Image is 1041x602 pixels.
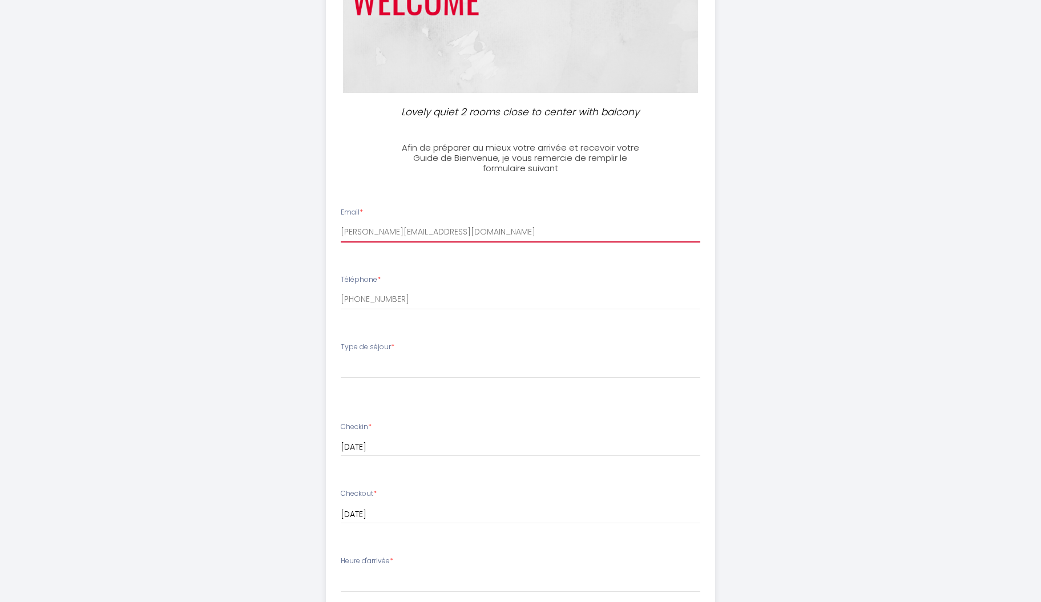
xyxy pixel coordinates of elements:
label: Checkout [341,488,377,499]
label: Checkin [341,422,372,433]
label: Type de séjour [341,342,394,353]
label: Email [341,207,363,218]
label: Téléphone [341,274,381,285]
p: Lovely quiet 2 rooms close to center with balcony [398,104,643,120]
label: Heure d'arrivée [341,556,393,567]
h3: Afin de préparer au mieux votre arrivée et recevoir votre Guide de Bienvenue, je vous remercie de... [393,143,647,173]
